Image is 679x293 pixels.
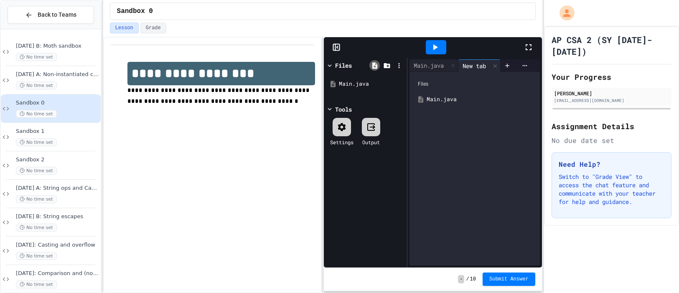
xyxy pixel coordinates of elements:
[16,242,99,249] span: [DATE]: Casting and overflow
[16,224,57,232] span: No time set
[552,120,671,132] h2: Assignment Details
[458,275,464,283] span: -
[554,89,669,97] div: [PERSON_NAME]
[362,138,380,146] div: Output
[16,252,57,260] span: No time set
[335,105,352,114] div: Tools
[427,95,535,104] div: Main.java
[414,76,536,92] div: Files
[470,276,476,283] span: 10
[552,71,671,83] h2: Your Progress
[16,43,99,50] span: [DATE] B: Moth sandbox
[489,276,529,283] span: Submit Answer
[458,59,501,72] div: New tab
[110,23,139,33] button: Lesson
[16,82,57,89] span: No time set
[16,280,57,288] span: No time set
[554,97,669,104] div: [EMAIL_ADDRESS][DOMAIN_NAME]
[117,6,153,16] span: Sandbox 0
[16,213,99,220] span: [DATE] B: String escapes
[16,185,99,192] span: [DATE] A: String ops and Capital-M Math
[559,173,664,206] p: Switch to "Grade View" to access the chat feature and communicate with your teacher for help and ...
[16,167,57,175] span: No time set
[16,71,99,78] span: [DATE] A: Non-instantiated classes
[38,10,76,19] span: Back to Teams
[339,80,404,88] div: Main.java
[458,61,490,70] div: New tab
[16,53,57,61] span: No time set
[409,61,448,70] div: Main.java
[551,3,577,23] div: My Account
[483,273,535,286] button: Submit Answer
[559,159,664,169] h3: Need Help?
[16,99,99,107] span: Sandbox 0
[16,128,99,135] span: Sandbox 1
[8,6,94,24] button: Back to Teams
[409,59,458,72] div: Main.java
[16,270,99,277] span: [DATE]: Comparison and (non)equality operators
[552,135,671,145] div: No due date set
[466,276,469,283] span: /
[16,138,57,146] span: No time set
[16,110,57,118] span: No time set
[140,23,166,33] button: Grade
[16,195,57,203] span: No time set
[552,34,671,57] h1: AP CSA 2 (SY [DATE]-[DATE])
[16,156,99,163] span: Sandbox 2
[335,61,352,70] div: Files
[330,138,353,146] div: Settings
